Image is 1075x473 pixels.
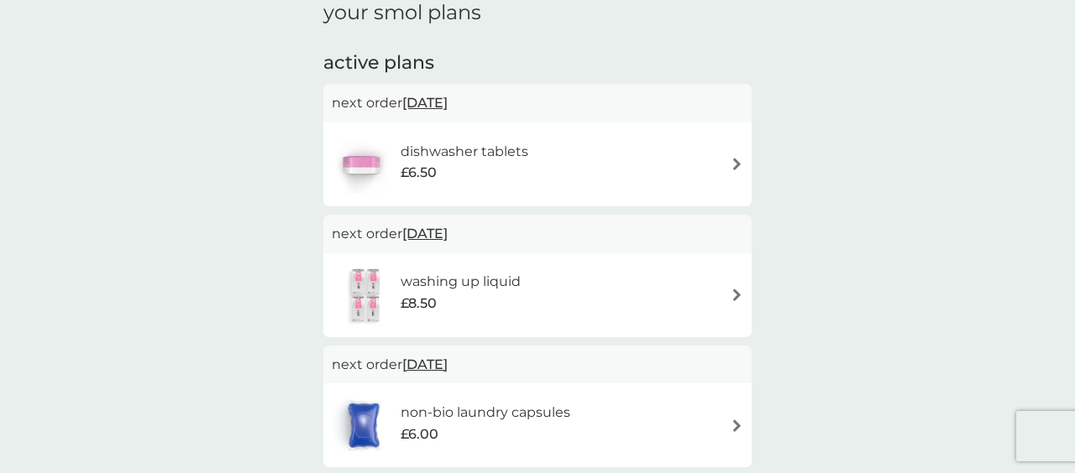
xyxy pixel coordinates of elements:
img: arrow right [731,158,743,170]
img: non-bio laundry capsules [332,396,396,455]
span: [DATE] [402,348,448,381]
img: arrow right [731,288,743,301]
span: [DATE] [402,217,448,250]
h2: active plans [323,50,752,76]
img: washing up liquid [332,266,401,325]
span: [DATE] [402,86,448,119]
h6: dishwasher tablets [401,141,528,163]
p: next order [332,223,743,245]
h6: non-bio laundry capsules [401,402,570,424]
span: £6.50 [401,162,437,184]
p: next order [332,92,743,114]
img: dishwasher tablets [332,135,391,194]
p: next order [332,354,743,376]
span: £8.50 [401,293,437,314]
span: £6.00 [401,424,438,445]
h1: your smol plans [323,1,752,25]
h6: washing up liquid [401,271,521,293]
img: arrow right [731,419,743,432]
